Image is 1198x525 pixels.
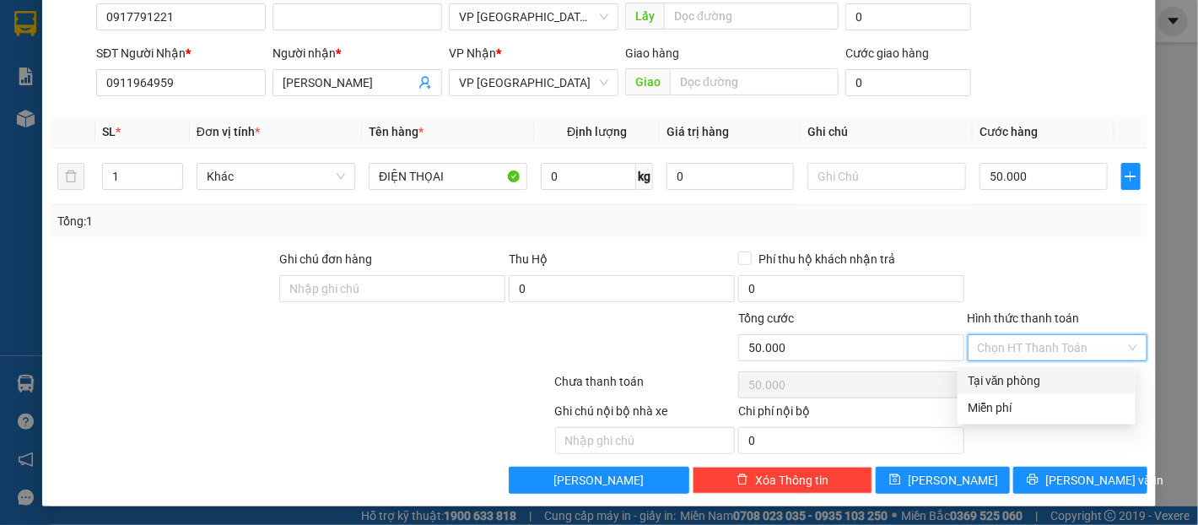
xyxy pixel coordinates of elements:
span: VP Đà Lạt [459,70,608,95]
button: deleteXóa Thông tin [693,467,872,494]
th: Ghi chú [801,116,973,149]
span: VP Nha Trang xe Limousine [459,4,608,30]
span: Giá trị hàng [666,125,729,138]
div: Chưa thanh toán [553,372,737,402]
span: user-add [418,76,432,89]
span: Cước hàng [979,125,1038,138]
button: [PERSON_NAME] [509,467,688,494]
div: Ghi chú nội bộ nhà xe [555,402,735,427]
input: Dọc đường [670,68,839,95]
span: Tổng cước [738,311,794,325]
span: Giao [625,68,670,95]
span: Tên hàng [369,125,424,138]
label: Cước giao hàng [845,46,929,60]
input: Nhập ghi chú [555,427,735,454]
input: 0 [666,163,794,190]
div: Người nhận [273,44,442,62]
span: [PERSON_NAME] [554,471,645,490]
div: SĐT Người Nhận [96,44,266,62]
label: Ghi chú đơn hàng [279,252,372,266]
span: Phí thu hộ khách nhận trả [752,250,902,268]
button: printer[PERSON_NAME] và In [1013,467,1147,494]
span: kg [636,163,653,190]
span: Định lượng [567,125,627,138]
span: save [889,474,901,487]
span: [PERSON_NAME] và In [1045,471,1163,490]
input: Cước giao hàng [845,69,971,96]
input: Ghi chú đơn hàng [279,275,505,302]
button: delete [57,163,84,190]
span: Thu Hộ [509,252,548,266]
span: VP Nhận [449,46,496,60]
input: Ghi Chú [807,163,966,190]
span: delete [737,474,748,487]
span: Xóa Thông tin [755,471,828,490]
input: VD: Bàn, Ghế [369,163,527,190]
span: Khác [207,164,345,189]
input: Cước lấy hàng [845,3,971,30]
span: Lấy [625,3,664,30]
input: Dọc đường [664,3,839,30]
div: Tại văn phòng [968,371,1125,390]
span: plus [1122,170,1141,183]
span: printer [1027,474,1039,487]
label: Hình thức thanh toán [968,311,1080,325]
span: SL [102,125,116,138]
div: Miễn phí [968,398,1125,417]
div: Tổng: 1 [57,212,464,230]
span: Giao hàng [625,46,679,60]
button: save[PERSON_NAME] [876,467,1010,494]
span: [PERSON_NAME] [908,471,998,490]
span: Đơn vị tính [197,125,260,138]
div: Chi phí nội bộ [738,402,964,427]
button: plus [1121,163,1141,190]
